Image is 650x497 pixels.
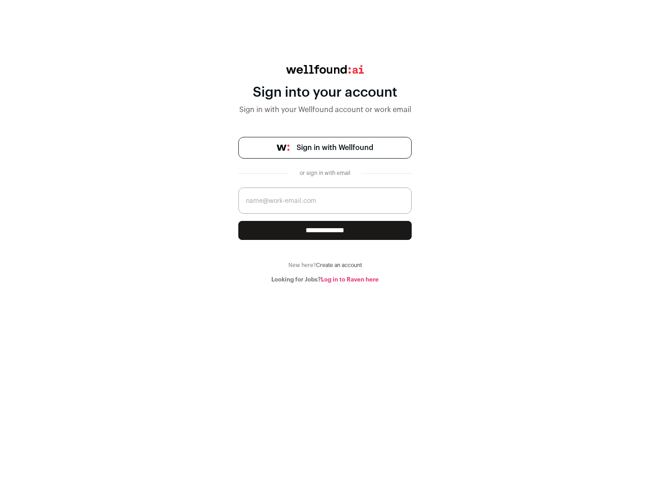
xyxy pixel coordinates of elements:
[238,276,412,283] div: Looking for Jobs?
[286,65,364,74] img: wellfound:ai
[238,188,412,214] input: name@work-email.com
[277,145,289,151] img: wellfound-symbol-flush-black-fb3c872781a75f747ccb3a119075da62bfe97bd399995f84a933054e44a575c4.png
[296,169,354,177] div: or sign in with email
[238,84,412,101] div: Sign into your account
[316,263,362,268] a: Create an account
[321,277,379,282] a: Log in to Raven here
[238,262,412,269] div: New here?
[297,142,373,153] span: Sign in with Wellfound
[238,137,412,159] a: Sign in with Wellfound
[238,104,412,115] div: Sign in with your Wellfound account or work email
